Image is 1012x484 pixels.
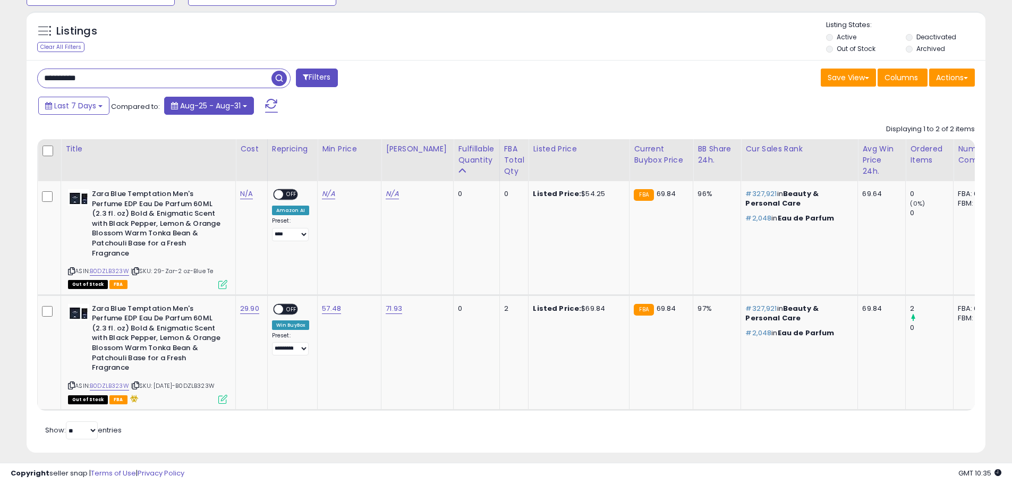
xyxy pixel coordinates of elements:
div: 0 [504,189,521,199]
div: $69.84 [533,304,621,313]
span: | SKU: 29-Zar-2 oz-Blue Te [131,267,213,275]
span: Columns [885,72,918,83]
div: 2 [910,304,953,313]
span: OFF [283,304,300,313]
button: Actions [929,69,975,87]
div: Win BuyBox [272,320,310,330]
a: Privacy Policy [138,468,184,478]
span: Beauty & Personal Care [745,303,819,323]
div: Cur Sales Rank [745,143,853,155]
a: Terms of Use [91,468,136,478]
div: Displaying 1 to 2 of 2 items [886,124,975,134]
div: FBM: 0 [958,199,993,208]
img: 31ZmyX+kZJL._SL40_.jpg [68,304,89,320]
div: 69.64 [862,189,897,199]
span: OFF [283,190,300,199]
span: #2,048 [745,213,771,223]
span: All listings that are currently out of stock and unavailable for purchase on Amazon [68,395,108,404]
span: All listings that are currently out of stock and unavailable for purchase on Amazon [68,280,108,289]
div: Num of Comp. [958,143,997,166]
a: N/A [386,189,398,199]
a: B0DZLB323W [90,381,129,390]
small: (0%) [910,199,925,208]
span: 69.84 [657,303,676,313]
a: 57.48 [322,303,341,314]
span: Eau de Parfum [778,328,835,338]
img: 31ZmyX+kZJL._SL40_.jpg [68,189,89,206]
div: [PERSON_NAME] [386,143,449,155]
div: Fulfillable Quantity [458,143,495,166]
div: Min Price [322,143,377,155]
button: Filters [296,69,337,87]
button: Last 7 Days [38,97,109,115]
div: 69.84 [862,304,897,313]
label: Archived [916,44,945,53]
a: B0DZLB323W [90,267,129,276]
div: 96% [698,189,733,199]
p: in [745,304,849,323]
div: Cost [240,143,263,155]
b: Zara Blue Temptation Men's Perfume EDP Eau De Parfum 60ML (2.3 fl. oz) Bold & Enigmatic Scent wit... [92,304,221,376]
div: Listed Price [533,143,625,155]
span: #327,921 [745,303,777,313]
div: 0 [910,323,953,333]
b: Zara Blue Temptation Men's Perfume EDP Eau De Parfum 60ML (2.3 fl. oz) Bold & Enigmatic Scent wit... [92,189,221,261]
div: 97% [698,304,733,313]
div: Repricing [272,143,313,155]
small: FBA [634,189,653,201]
p: in [745,189,849,208]
p: in [745,328,849,338]
span: Compared to: [111,101,160,112]
span: Eau de Parfum [778,213,835,223]
div: 0 [910,208,953,218]
div: Clear All Filters [37,42,84,52]
span: 69.84 [657,189,676,199]
div: 0 [910,189,953,199]
span: FBA [109,280,127,289]
p: Listing States: [826,20,985,30]
div: 2 [504,304,521,313]
div: Preset: [272,217,310,241]
div: Current Buybox Price [634,143,688,166]
label: Active [837,32,856,41]
label: Deactivated [916,32,956,41]
b: Listed Price: [533,189,581,199]
i: hazardous material [127,395,139,402]
h5: Listings [56,24,97,39]
a: 29.90 [240,303,259,314]
span: 2025-09-8 10:35 GMT [958,468,1001,478]
div: ASIN: [68,304,227,403]
span: FBA [109,395,127,404]
button: Columns [878,69,928,87]
a: N/A [240,189,253,199]
div: BB Share 24h. [698,143,736,166]
strong: Copyright [11,468,49,478]
div: 0 [458,189,491,199]
div: 0 [458,304,491,313]
div: Ordered Items [910,143,949,166]
div: FBM: 0 [958,313,993,323]
span: Aug-25 - Aug-31 [180,100,241,111]
span: Last 7 Days [54,100,96,111]
span: Show: entries [45,425,122,435]
b: Listed Price: [533,303,581,313]
div: Title [65,143,231,155]
span: | SKU: [DATE]-B0DZLB323W [131,381,215,390]
div: Avg Win Price 24h. [862,143,901,177]
small: FBA [634,304,653,316]
div: FBA Total Qty [504,143,524,177]
div: seller snap | | [11,469,184,479]
span: #327,921 [745,189,777,199]
div: Preset: [272,332,310,356]
div: Amazon AI [272,206,309,215]
div: ASIN: [68,189,227,288]
a: 71.93 [386,303,402,314]
div: $54.25 [533,189,621,199]
div: FBA: 0 [958,304,993,313]
button: Aug-25 - Aug-31 [164,97,254,115]
p: in [745,214,849,223]
span: Beauty & Personal Care [745,189,819,208]
span: #2,048 [745,328,771,338]
label: Out of Stock [837,44,875,53]
button: Save View [821,69,876,87]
